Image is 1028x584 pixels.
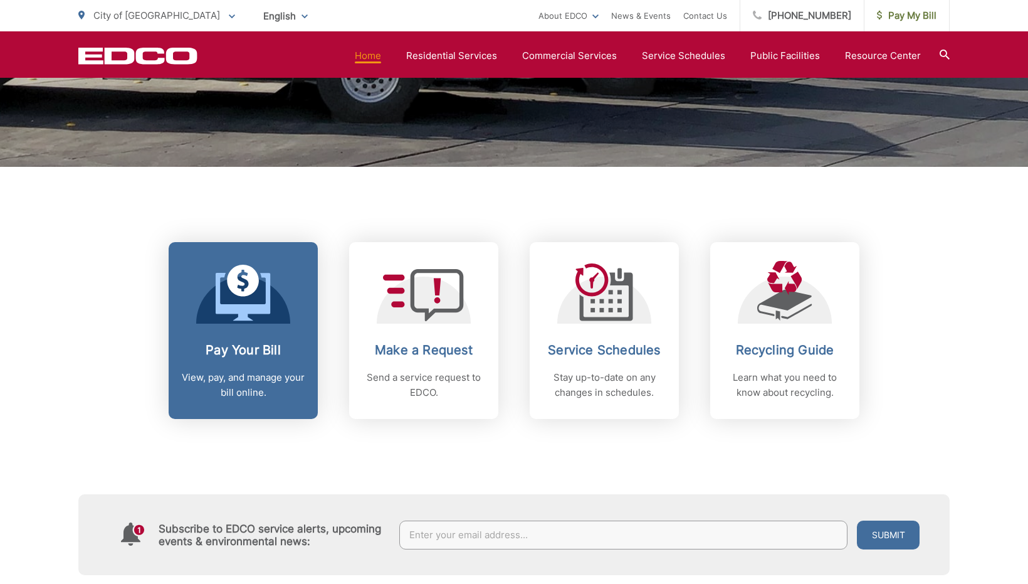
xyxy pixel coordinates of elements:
[78,47,197,65] a: EDCD logo. Return to the homepage.
[857,521,920,549] button: Submit
[93,9,220,21] span: City of [GEOGRAPHIC_DATA]
[349,242,498,419] a: Make a Request Send a service request to EDCO.
[710,242,859,419] a: Recycling Guide Learn what you need to know about recycling.
[522,48,617,63] a: Commercial Services
[362,342,486,358] h2: Make a Request
[723,370,847,400] p: Learn what you need to know about recycling.
[362,370,486,400] p: Send a service request to EDCO.
[611,8,671,23] a: News & Events
[169,242,318,419] a: Pay Your Bill View, pay, and manage your bill online.
[538,8,599,23] a: About EDCO
[723,342,847,358] h2: Recycling Guide
[542,342,666,358] h2: Service Schedules
[542,370,666,400] p: Stay up-to-date on any changes in schedules.
[399,521,848,549] input: Enter your email address...
[355,48,381,63] a: Home
[845,48,921,63] a: Resource Center
[750,48,820,63] a: Public Facilities
[642,48,725,63] a: Service Schedules
[159,523,387,548] h4: Subscribe to EDCO service alerts, upcoming events & environmental news:
[683,8,727,23] a: Contact Us
[406,48,497,63] a: Residential Services
[181,342,305,358] h2: Pay Your Bill
[181,370,305,400] p: View, pay, and manage your bill online.
[877,8,936,23] span: Pay My Bill
[530,242,679,419] a: Service Schedules Stay up-to-date on any changes in schedules.
[254,5,317,27] span: English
